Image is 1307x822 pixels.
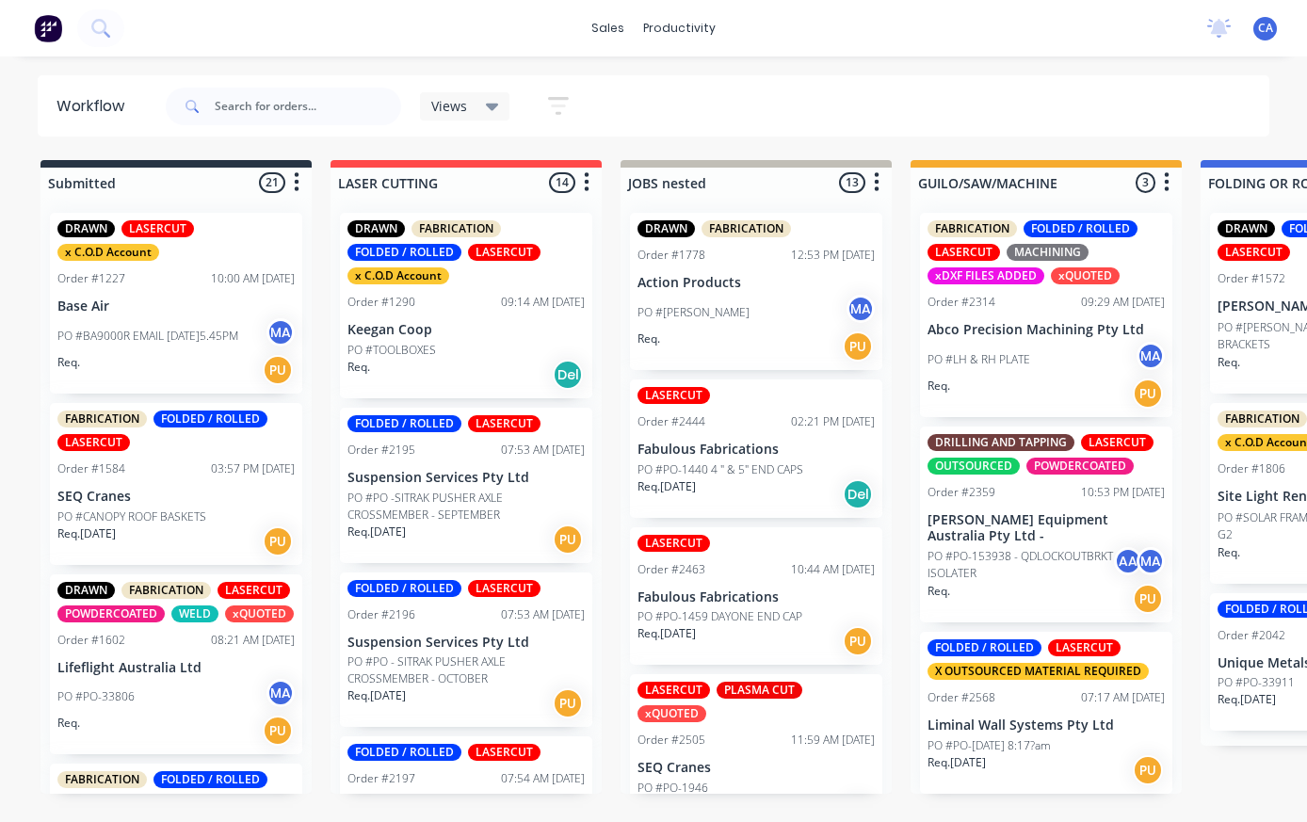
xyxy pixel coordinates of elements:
div: Order #1602 [57,632,125,649]
p: Req. [DATE] [347,687,406,704]
p: Suspension Services Pty Ltd [347,635,585,651]
div: LASERCUT [1218,244,1290,261]
div: DRAWN [347,220,405,237]
div: DRILLING AND TAPPING [928,434,1074,451]
div: 09:14 AM [DATE] [501,294,585,311]
p: PO #PO-1459 DAYONE END CAP [637,608,802,625]
div: xQUOTED [225,605,294,622]
p: PO #PO-1440 4 " & 5" END CAPS [637,461,803,478]
div: Order #2463 [637,561,705,578]
div: Order #2196 [347,606,415,623]
p: PO #PO-[DATE] 8:17?am [928,737,1051,754]
div: Order #2359 [928,484,995,501]
div: DRAWN [637,220,695,237]
div: LASERCUT [57,434,130,451]
div: FABRICATIONFOLDED / ROLLEDLASERCUTMACHININGxDXF FILES ADDEDxQUOTEDOrder #231409:29 AM [DATE]Abco ... [920,213,1172,417]
div: Order #2197 [347,770,415,787]
div: Del [843,479,873,509]
div: Order #1806 [1218,460,1285,477]
div: Order #2568 [928,689,995,706]
div: PU [263,526,293,556]
div: 10:44 AM [DATE] [791,561,875,578]
div: 10:53 PM [DATE] [1081,484,1165,501]
div: LASERCUTOrder #244402:21 PM [DATE]Fabulous FabricationsPO #PO-1440 4 " & 5" END CAPSReq.[DATE]Del [630,379,882,518]
div: FOLDED / ROLLED [928,639,1041,656]
p: Keegan Coop [347,322,585,338]
div: 10:00 AM [DATE] [211,270,295,287]
div: 07:54 AM [DATE] [501,770,585,787]
p: PO #TOOLBOXES [347,342,436,359]
div: FABRICATION [702,220,791,237]
div: PU [1133,379,1163,409]
p: PO #CANOPY ROOF BASKETS [57,508,206,525]
div: FABRICATION [411,220,501,237]
p: Req. [DATE] [347,524,406,540]
div: productivity [634,14,725,42]
div: FOLDED / ROLLED [347,580,461,597]
div: FABRICATION [57,771,147,788]
div: FOLDED / ROLLEDLASERCUTOrder #219607:53 AM [DATE]Suspension Services Pty LtdPO #PO - SITRAK PUSHE... [340,572,592,728]
span: Views [431,96,467,116]
div: FABRICATION [121,582,211,599]
p: Req. [57,354,80,371]
div: LASERCUT [468,580,541,597]
div: DRAWNFABRICATIONFOLDED / ROLLEDLASERCUTx C.O.D AccountOrder #129009:14 AM [DATE]Keegan CoopPO #TO... [340,213,592,398]
div: PU [263,355,293,385]
div: Workflow [56,95,134,118]
div: 09:29 AM [DATE] [1081,294,1165,311]
p: PO #[PERSON_NAME] [637,304,750,321]
p: Liminal Wall Systems Pty Ltd [928,717,1165,733]
div: DRAWNLASERCUTx C.O.D AccountOrder #122710:00 AM [DATE]Base AirPO #BA9000R EMAIL [DATE]5.45PMMAReq.PU [50,213,302,394]
div: DRAWN [1218,220,1275,237]
div: LASERCUT [468,244,541,261]
div: FOLDED / ROLLED [1024,220,1138,237]
div: 08:21 AM [DATE] [211,632,295,649]
div: PU [843,331,873,362]
div: LASERCUT [1048,639,1121,656]
div: LASERCUT [637,387,710,404]
p: PO #PO -SITRAK PUSHER AXLE CROSSMEMBER - SEPTEMBER [347,490,585,524]
p: PO #PO - SITRAK PUSHER AXLE CROSSMEMBER - OCTOBER [347,653,585,687]
div: PLASMA CUT [717,682,802,699]
div: X OUTSOURCED MATERIAL REQUIRED [928,663,1149,680]
p: PO #PO-33911 [1218,674,1295,691]
p: Req. [1218,544,1240,561]
p: Req. [DATE] [57,525,116,542]
p: PO #PO-153938 - QDLOCKOUTBRKT ISOLATER [928,548,1114,582]
div: DRAWN [57,220,115,237]
div: LASERCUT [1081,434,1154,451]
div: 07:53 AM [DATE] [501,606,585,623]
div: LASERCUTOrder #246310:44 AM [DATE]Fabulous FabricationsPO #PO-1459 DAYONE END CAPReq.[DATE]PU [630,527,882,666]
div: MA [1137,547,1165,575]
p: Req. [1218,354,1240,371]
p: PO #LH & RH PLATE [928,351,1030,368]
div: 03:57 PM [DATE] [211,460,295,477]
p: Req. [928,378,950,395]
div: FABRICATION [1218,411,1307,427]
div: x C.O.D Account [347,267,449,284]
div: FOLDED / ROLLED [153,411,267,427]
div: DRAWN [57,582,115,599]
div: FOLDED / ROLLED [153,771,267,788]
div: LASERCUT [637,682,710,699]
div: PU [1133,755,1163,785]
div: 11:59 AM [DATE] [791,732,875,749]
p: PO #PO-1946 [637,780,708,797]
div: xDXF FILES ADDED [928,267,1044,284]
p: Req. [DATE] [637,478,696,495]
p: [PERSON_NAME] Equipment Australia Pty Ltd - [928,512,1165,544]
div: MA [266,679,295,707]
p: Req. [347,359,370,376]
div: FABRICATION [928,220,1017,237]
div: Order #1227 [57,270,125,287]
div: WELD [171,605,218,622]
div: Order #2195 [347,442,415,459]
div: AA [1114,547,1142,575]
div: DRILLING AND TAPPINGLASERCUTOUTSOURCEDPOWDERCOATEDOrder #235910:53 PM [DATE][PERSON_NAME] Equipme... [920,427,1172,623]
div: FOLDED / ROLLED [347,415,461,432]
div: LASERCUT [121,220,194,237]
div: Order #2444 [637,413,705,430]
div: LASERCUT [637,535,710,552]
p: Fabulous Fabrications [637,442,875,458]
p: SEQ Cranes [57,489,295,505]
